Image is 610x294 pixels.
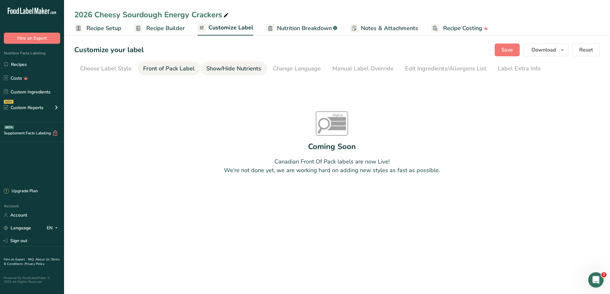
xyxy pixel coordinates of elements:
[4,125,14,129] div: BETA
[25,262,45,266] a: Privacy Policy
[532,46,556,54] span: Download
[47,224,60,232] div: EN
[4,104,44,111] div: Custom Reports
[524,44,569,56] button: Download
[36,257,51,262] a: About Us .
[431,21,488,36] a: Recipe Costing
[224,157,440,175] div: Canadian Front Of Pack labels are now Live! We're not done yet, we are working hard on adding new...
[333,126,343,130] tspan: Sodium
[4,257,60,266] a: Terms & Conditions .
[361,24,418,33] span: Notes & Attachments
[4,276,60,284] div: Powered By FoodLabelMaker © 2025 All Rights Reserved
[198,20,253,36] a: Customize Label
[74,45,144,55] h1: Customize your label
[4,188,38,195] div: Upgrade Plan
[74,9,230,20] div: 2026 Cheesy Sourdough Energy Crackers
[333,117,342,121] tspan: Sat fat
[573,44,600,56] button: Reset
[4,222,31,234] a: Language
[4,33,60,44] button: Hire an Expert
[501,46,513,54] span: Save
[308,141,356,152] div: Coming Soon
[601,272,606,277] span: 2
[579,46,593,54] span: Reset
[143,64,195,73] div: Front of Pack Label
[495,44,520,56] button: Save
[206,64,261,73] div: Show/Hide Nutrients
[4,100,13,104] div: NEW
[80,64,132,73] div: Choose Label Style
[498,64,541,73] div: Label Extra Info
[273,64,321,73] div: Change Language
[588,272,604,288] iframe: Intercom live chat
[405,64,486,73] div: Edit Ingredients/Allergens List
[266,21,337,36] a: Nutrition Breakdown
[4,257,27,262] a: Hire an Expert .
[350,21,418,36] a: Notes & Attachments
[208,23,253,32] span: Customize Label
[86,24,121,33] span: Recipe Setup
[134,21,185,36] a: Recipe Builder
[332,64,394,73] div: Manual Label Override
[277,24,332,33] span: Nutrition Breakdown
[74,21,121,36] a: Recipe Setup
[443,24,482,33] span: Recipe Costing
[333,113,343,117] tspan: High in
[333,122,342,125] tspan: Sugars
[146,24,185,33] span: Recipe Builder
[28,257,36,262] a: FAQ .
